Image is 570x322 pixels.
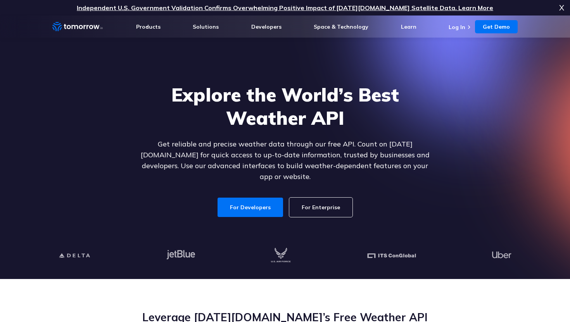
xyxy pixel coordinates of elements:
[449,24,465,31] a: Log In
[52,21,103,33] a: Home link
[77,4,493,12] a: Independent U.S. Government Validation Confirms Overwhelming Positive Impact of [DATE][DOMAIN_NAM...
[135,139,435,182] p: Get reliable and precise weather data through our free API. Count on [DATE][DOMAIN_NAME] for quic...
[136,23,161,30] a: Products
[475,20,518,33] a: Get Demo
[135,83,435,129] h1: Explore the World’s Best Weather API
[401,23,416,30] a: Learn
[314,23,368,30] a: Space & Technology
[193,23,219,30] a: Solutions
[251,23,282,30] a: Developers
[218,198,283,217] a: For Developers
[289,198,352,217] a: For Enterprise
